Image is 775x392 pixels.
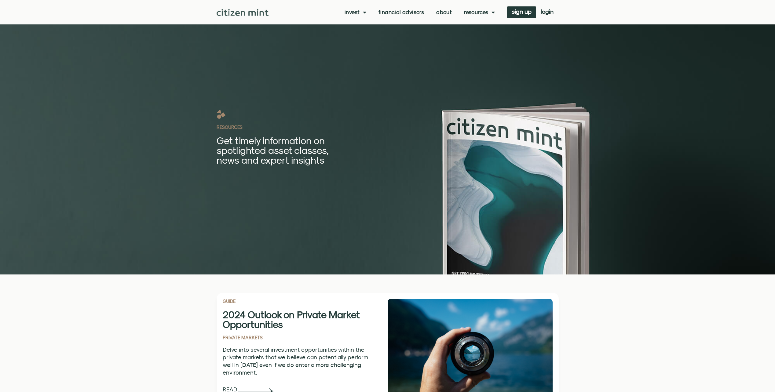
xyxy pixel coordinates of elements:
span: login [541,9,554,14]
img: Citizen Mint [217,9,269,16]
a: Resources [464,9,495,15]
p: Delve into several investment opportunities within the private markets that we believe can potent... [223,346,369,376]
a: sign up [507,6,536,18]
h2: 2024 Outlook on Private Market Opportunities [223,310,369,329]
h2: Get timely information on spotlighted asset classes, news and expert insights [217,136,353,165]
span: sign up [512,9,532,14]
nav: Menu [345,9,495,15]
a: Invest [345,9,366,15]
a: Financial Advisors [378,9,424,15]
h2: RESOURCES [217,125,408,129]
h2: PRIVATE MARKETS [223,335,388,340]
a: About [436,9,452,15]
a: login [536,6,558,18]
h2: GUIDE [223,299,388,303]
